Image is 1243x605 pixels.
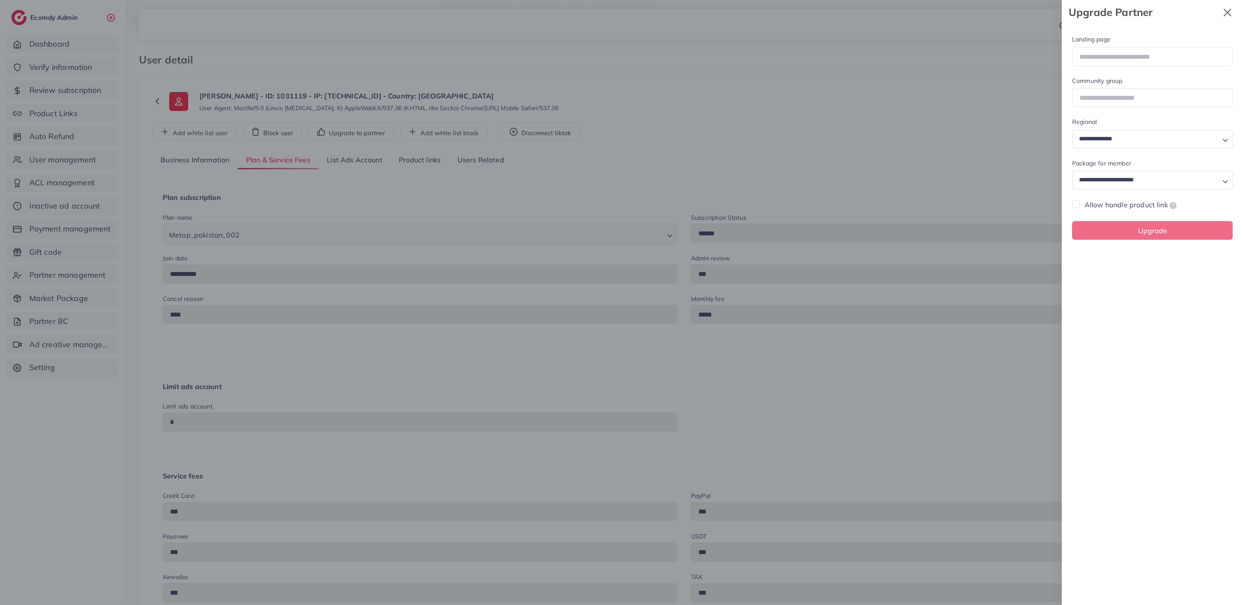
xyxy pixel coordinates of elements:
span: Upgrade [1138,226,1167,235]
legend: Regional [1072,117,1233,130]
div: Search for option [1072,130,1233,149]
svg: x [1219,4,1236,21]
legend: Landing page [1072,35,1233,47]
legend: Community group [1072,76,1233,89]
button: Close [1219,3,1236,21]
input: Search for option [1076,174,1219,186]
img: logo [1168,200,1178,211]
legend: Package for member [1072,159,1233,171]
div: Search for option [1072,171,1233,190]
strong: Upgrade Partner [1069,5,1219,20]
button: Upgrade [1072,221,1233,240]
label: Allow handle product link [1085,200,1178,211]
input: Search for option [1076,133,1219,145]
